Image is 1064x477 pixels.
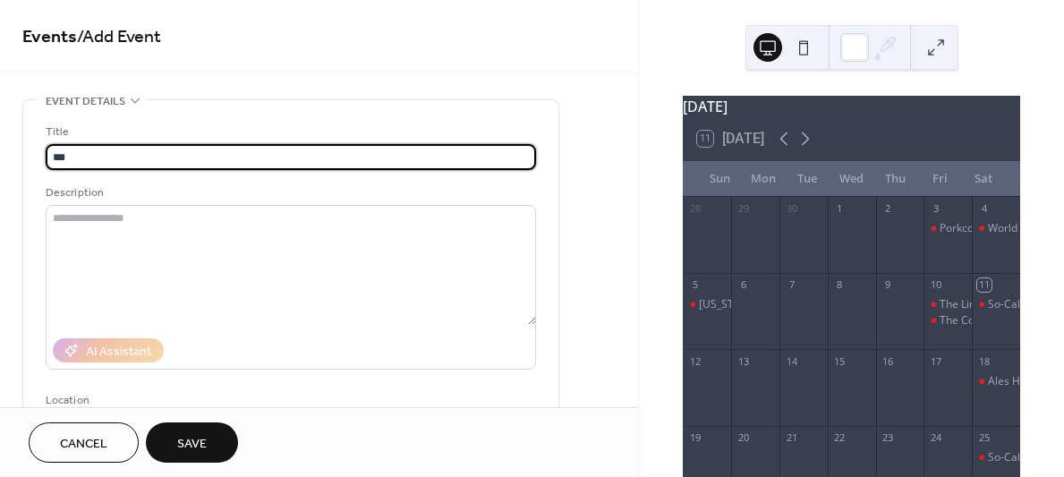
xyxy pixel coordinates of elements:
[785,202,798,216] div: 30
[830,161,873,197] div: Wed
[736,202,750,216] div: 29
[736,431,750,445] div: 20
[988,297,1052,312] div: So-Cal Tacos
[683,96,1020,117] div: [DATE]
[972,221,1020,236] div: World Plates food truck
[146,422,238,463] button: Save
[833,202,847,216] div: 1
[833,354,847,368] div: 15
[972,450,1020,465] div: So-Cal Tacos
[940,313,1054,328] div: The Corndog Company
[988,450,1052,465] div: So-Cal Tacos
[881,278,895,292] div: 9
[929,278,942,292] div: 10
[46,391,532,410] div: Location
[940,221,1001,236] div: Porkccentric
[699,297,856,312] div: [US_STATE] Hop Growers Event
[688,202,702,216] div: 28
[929,202,942,216] div: 3
[873,161,917,197] div: Thu
[972,297,1020,312] div: So-Cal Tacos
[688,354,702,368] div: 12
[881,431,895,445] div: 23
[924,313,972,328] div: The Corndog Company
[977,278,991,292] div: 11
[46,123,532,141] div: Title
[697,161,741,197] div: Sun
[29,422,139,463] button: Cancel
[736,354,750,368] div: 13
[785,431,798,445] div: 21
[972,374,1020,389] div: Ales Helping Tail's & SoCal Tacos
[881,202,895,216] div: 2
[785,354,798,368] div: 14
[833,431,847,445] div: 22
[786,161,830,197] div: Tue
[22,20,77,55] a: Events
[977,431,991,445] div: 25
[60,435,107,454] span: Cancel
[833,278,847,292] div: 8
[962,161,1006,197] div: Sat
[683,297,731,312] div: Nebraska Hop Growers Event
[688,278,702,292] div: 5
[881,354,895,368] div: 16
[46,183,532,202] div: Description
[977,354,991,368] div: 18
[929,431,942,445] div: 24
[785,278,798,292] div: 7
[688,431,702,445] div: 19
[940,297,1018,312] div: The Link Theory
[929,354,942,368] div: 17
[77,20,161,55] span: / Add Event
[924,297,972,312] div: The Link Theory
[736,278,750,292] div: 6
[742,161,786,197] div: Mon
[977,202,991,216] div: 4
[177,435,207,454] span: Save
[918,161,962,197] div: Fri
[46,92,125,111] span: Event details
[924,221,972,236] div: Porkccentric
